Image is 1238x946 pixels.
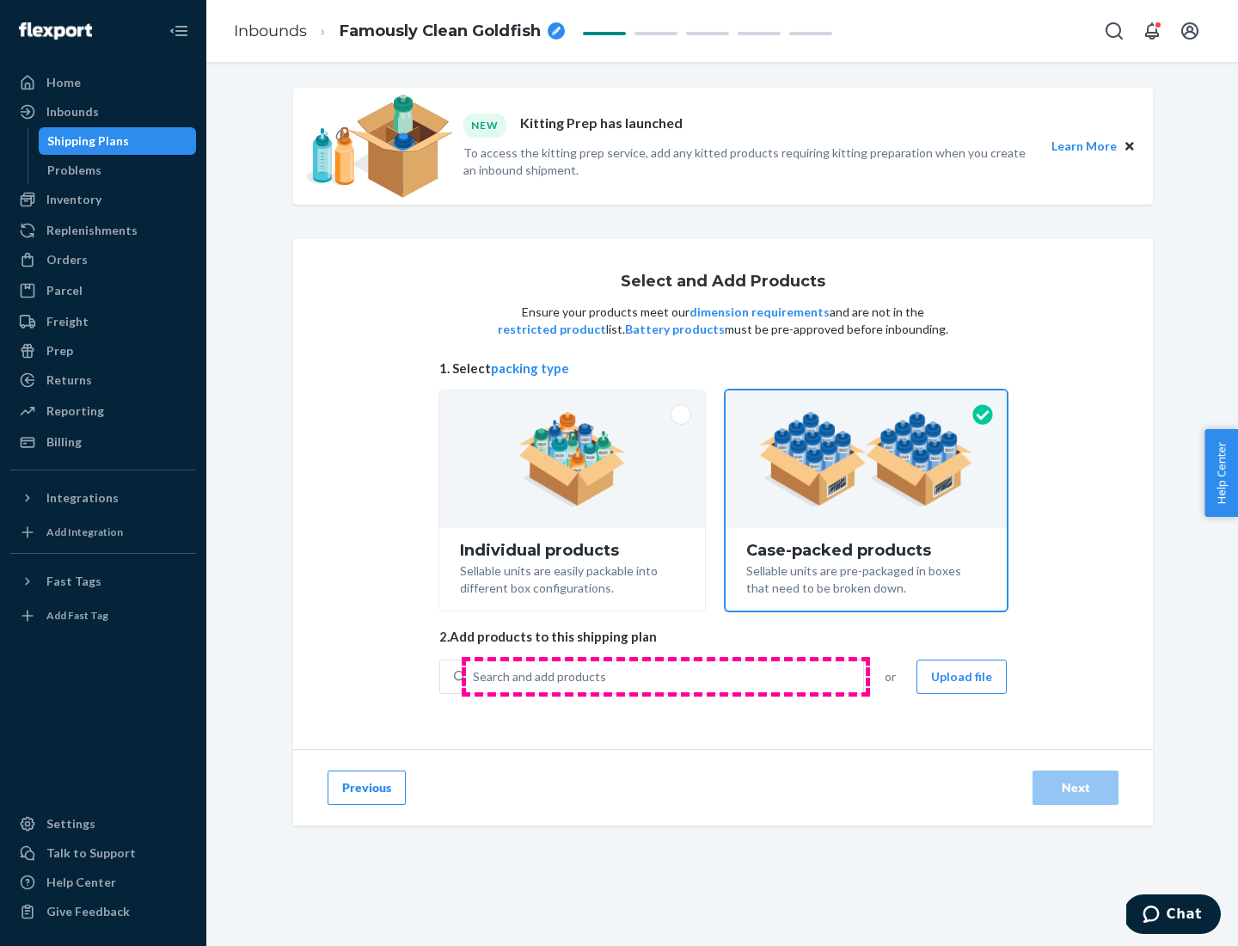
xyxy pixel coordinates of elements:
[746,559,986,597] div: Sellable units are pre-packaged in boxes that need to be broken down.
[46,103,99,120] div: Inbounds
[496,304,950,338] p: Ensure your products meet our and are not in the list. must be pre-approved before inbounding.
[46,402,104,420] div: Reporting
[46,74,81,91] div: Home
[10,186,196,213] a: Inventory
[460,542,684,559] div: Individual products
[10,602,196,630] a: Add Fast Tag
[10,484,196,512] button: Integrations
[46,313,89,330] div: Freight
[1051,137,1117,156] button: Learn More
[460,559,684,597] div: Sellable units are easily packable into different box configurations.
[1126,894,1221,937] iframe: Opens a widget where you can chat to one of our agents
[46,874,116,891] div: Help Center
[10,246,196,273] a: Orders
[10,568,196,595] button: Fast Tags
[10,397,196,425] a: Reporting
[10,428,196,456] a: Billing
[10,69,196,96] a: Home
[234,21,307,40] a: Inbounds
[46,342,73,359] div: Prep
[10,810,196,838] a: Settings
[625,321,725,338] button: Battery products
[10,869,196,896] a: Help Center
[46,608,108,623] div: Add Fast Tag
[328,771,406,805] button: Previous
[162,14,196,48] button: Close Navigation
[621,273,825,291] h1: Select and Add Products
[10,98,196,126] a: Inbounds
[518,412,626,507] img: individual-pack.facf35554cb0f1810c75b2bd6df2d64e.png
[1097,14,1131,48] button: Open Search Box
[46,573,101,590] div: Fast Tags
[19,22,92,40] img: Flexport logo
[439,628,1007,646] span: 2. Add products to this shipping plan
[10,839,196,867] button: Talk to Support
[463,144,1036,179] p: To access the kitting prep service, add any kitted products requiring kitting preparation when yo...
[10,308,196,335] a: Freight
[463,114,506,137] div: NEW
[1173,14,1207,48] button: Open account menu
[473,668,606,685] div: Search and add products
[491,359,569,378] button: packing type
[46,903,130,920] div: Give Feedback
[885,668,896,685] span: or
[916,660,1007,694] button: Upload file
[10,366,196,394] a: Returns
[10,217,196,244] a: Replenishments
[46,815,95,832] div: Settings
[46,282,83,299] div: Parcel
[520,114,683,137] p: Kitting Prep has launched
[1204,429,1238,517] button: Help Center
[46,191,101,208] div: Inventory
[47,132,129,150] div: Shipping Plans
[1047,779,1104,796] div: Next
[46,433,82,451] div: Billing
[46,372,92,389] div: Returns
[39,127,197,155] a: Shipping Plans
[220,6,579,57] ol: breadcrumbs
[759,412,973,507] img: case-pack.59cecea509d18c883b923b81aeac6d0b.png
[46,845,136,862] div: Talk to Support
[340,21,541,43] span: Famously Clean Goldfish
[10,519,196,546] a: Add Integration
[39,157,197,184] a: Problems
[46,489,119,507] div: Integrations
[10,337,196,365] a: Prep
[498,321,606,338] button: restricted product
[10,277,196,304] a: Parcel
[10,898,196,925] button: Give Feedback
[46,222,138,239] div: Replenishments
[439,359,1007,378] span: 1. Select
[1033,771,1118,805] button: Next
[746,542,986,559] div: Case-packed products
[46,525,123,539] div: Add Integration
[689,304,830,321] button: dimension requirements
[1135,14,1169,48] button: Open notifications
[1120,137,1139,156] button: Close
[47,162,101,179] div: Problems
[46,251,88,268] div: Orders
